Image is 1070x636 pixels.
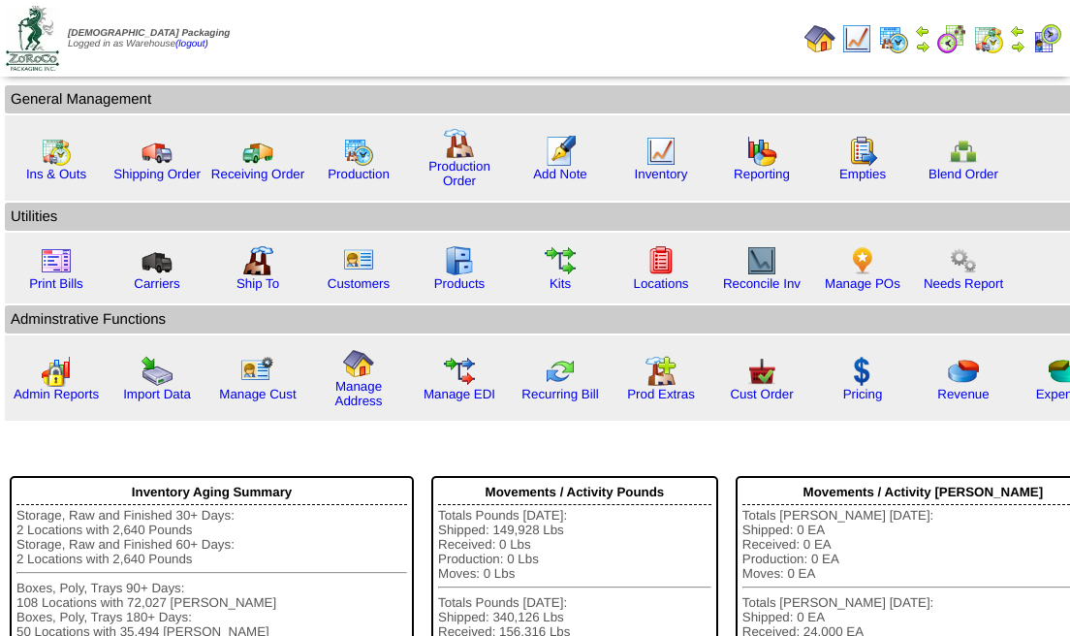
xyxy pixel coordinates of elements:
[343,348,374,379] img: home.gif
[219,387,296,401] a: Manage Cust
[1010,23,1025,39] img: arrowleft.gif
[973,23,1004,54] img: calendarinout.gif
[550,276,571,291] a: Kits
[804,23,835,54] img: home.gif
[937,387,989,401] a: Revenue
[521,387,598,401] a: Recurring Bill
[343,245,374,276] img: customers.gif
[847,356,878,387] img: dollar.gif
[68,28,230,39] span: [DEMOGRAPHIC_DATA] Packaging
[635,167,688,181] a: Inventory
[1031,23,1062,54] img: calendarcustomer.gif
[746,136,777,167] img: graph.gif
[645,136,677,167] img: line_graph.gif
[68,28,230,49] span: Logged in as Warehouse
[928,167,998,181] a: Blend Order
[335,379,383,408] a: Manage Address
[915,23,930,39] img: arrowleft.gif
[730,387,793,401] a: Cust Order
[878,23,909,54] img: calendarprod.gif
[41,136,72,167] img: calendarinout.gif
[343,136,374,167] img: calendarprod.gif
[113,167,201,181] a: Shipping Order
[924,276,1003,291] a: Needs Report
[847,136,878,167] img: workorder.gif
[915,39,930,54] img: arrowright.gif
[434,276,486,291] a: Products
[29,276,83,291] a: Print Bills
[242,245,273,276] img: factory2.gif
[328,276,390,291] a: Customers
[746,356,777,387] img: cust_order.png
[134,276,179,291] a: Carriers
[242,136,273,167] img: truck2.gif
[26,167,86,181] a: Ins & Outs
[825,276,900,291] a: Manage POs
[142,245,173,276] img: truck3.gif
[847,245,878,276] img: po.png
[438,480,711,505] div: Movements / Activity Pounds
[734,167,790,181] a: Reporting
[1010,39,1025,54] img: arrowright.gif
[14,387,99,401] a: Admin Reports
[948,356,979,387] img: pie_chart.png
[723,276,801,291] a: Reconcile Inv
[142,356,173,387] img: import.gif
[545,136,576,167] img: orders.gif
[41,245,72,276] img: invoice2.gif
[41,356,72,387] img: graph2.png
[633,276,688,291] a: Locations
[645,356,677,387] img: prodextras.gif
[841,23,872,54] img: line_graph.gif
[428,159,490,188] a: Production Order
[948,245,979,276] img: workflow.png
[839,167,886,181] a: Empties
[240,356,276,387] img: managecust.png
[328,167,390,181] a: Production
[424,387,495,401] a: Manage EDI
[123,387,191,401] a: Import Data
[627,387,695,401] a: Prod Extras
[444,245,475,276] img: cabinet.gif
[746,245,777,276] img: line_graph2.gif
[545,245,576,276] img: workflow.gif
[948,136,979,167] img: network.png
[175,39,208,49] a: (logout)
[16,480,407,505] div: Inventory Aging Summary
[6,6,59,71] img: zoroco-logo-small.webp
[533,167,587,181] a: Add Note
[142,136,173,167] img: truck.gif
[545,356,576,387] img: reconcile.gif
[843,387,883,401] a: Pricing
[645,245,677,276] img: locations.gif
[444,356,475,387] img: edi.gif
[936,23,967,54] img: calendarblend.gif
[236,276,279,291] a: Ship To
[211,167,304,181] a: Receiving Order
[444,128,475,159] img: factory.gif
